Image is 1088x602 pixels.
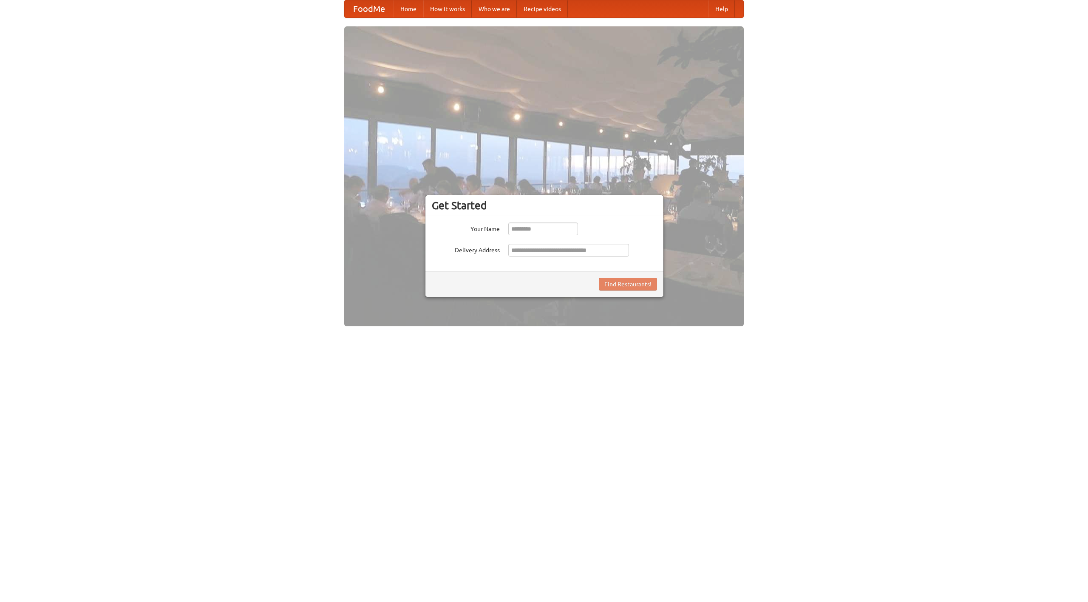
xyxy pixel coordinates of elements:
button: Find Restaurants! [599,278,657,291]
label: Your Name [432,223,500,233]
a: Home [394,0,423,17]
a: Help [708,0,735,17]
a: FoodMe [345,0,394,17]
a: How it works [423,0,472,17]
a: Who we are [472,0,517,17]
a: Recipe videos [517,0,568,17]
label: Delivery Address [432,244,500,254]
h3: Get Started [432,199,657,212]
